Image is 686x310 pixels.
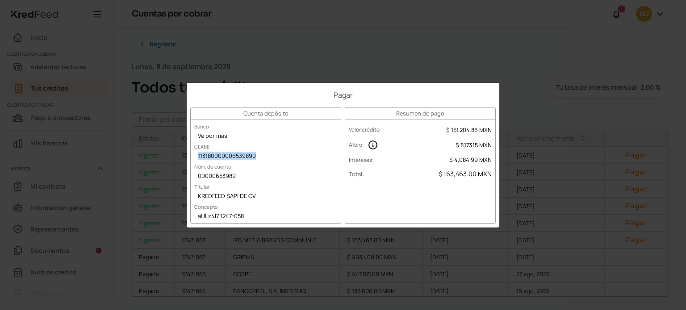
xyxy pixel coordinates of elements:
[449,156,492,164] span: $ 4,084.99 MXN
[191,200,222,214] label: Concepto
[191,130,341,143] div: Ve por mas
[191,160,234,174] label: Núm. de cuenta
[456,141,492,149] span: $ 8,173.15 MXN
[191,190,341,203] div: KREDFEED SAPI DE CV
[190,90,496,100] h1: Pagar
[191,150,341,163] div: 113180000006539890
[191,210,341,223] div: aULz4l7 1247-058
[191,140,213,153] label: CLABE
[349,126,381,133] label: Valor crédito :
[191,180,213,194] label: Titular
[446,126,492,134] span: $ 151,204.86 MXN
[349,156,374,164] label: Intereses :
[191,107,341,120] h3: Cuenta depósito
[191,120,213,133] label: Banco
[439,169,492,178] span: $ 163,463.00 MXN
[349,170,364,178] label: Total :
[191,170,341,183] div: 00000653989
[349,141,364,149] label: Aforo :
[345,107,495,120] h3: Resumen de pago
